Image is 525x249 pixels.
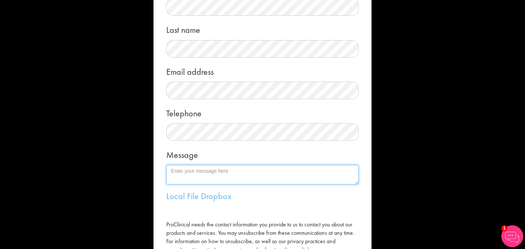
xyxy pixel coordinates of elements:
[166,190,199,202] a: Local File
[166,146,198,161] label: Message
[201,190,232,202] a: Dropbox
[501,225,523,247] img: Chatbot
[501,225,507,232] span: 1
[166,105,202,120] label: Telephone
